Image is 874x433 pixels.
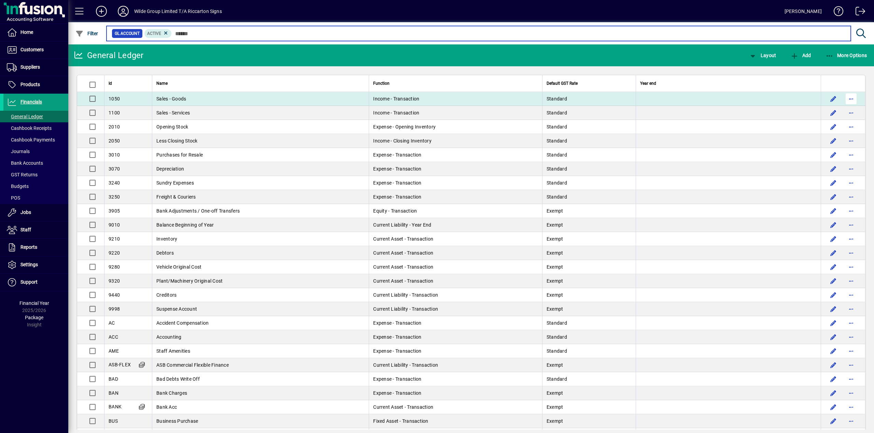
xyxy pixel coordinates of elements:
[3,24,68,41] a: Home
[846,205,857,216] button: More options
[20,29,33,35] span: Home
[3,146,68,157] a: Journals
[156,362,229,368] span: ASB Commercial Flexible Finance
[373,222,431,228] span: Current Liability - Year End
[790,53,811,58] span: Add
[846,388,857,398] button: More options
[373,404,433,410] span: Current Asset - Transaction
[828,135,839,146] button: Edit
[846,233,857,244] button: More options
[156,320,209,326] span: Accident Compensation
[156,180,194,186] span: Sundry Expenses
[156,334,182,340] span: Accounting
[547,110,567,116] span: Standard
[373,152,421,158] span: Expense - Transaction
[846,416,857,427] button: More options
[109,222,120,228] span: 9010
[828,233,839,244] button: Edit
[547,404,563,410] span: Exempt
[373,194,421,200] span: Expense - Transaction
[828,346,839,356] button: Edit
[156,418,198,424] span: Business Purchase
[75,31,98,36] span: Filter
[828,191,839,202] button: Edit
[846,331,857,342] button: More options
[373,138,432,144] span: Income - Closing Inventory
[547,180,567,186] span: Standard
[373,180,421,186] span: Expense - Transaction
[373,334,421,340] span: Expense - Transaction
[373,390,421,396] span: Expense - Transaction
[109,80,112,87] span: Id
[828,177,839,188] button: Edit
[109,376,118,382] span: BAD
[156,236,177,242] span: Inventory
[547,334,567,340] span: Standard
[7,160,43,166] span: Bank Accounts
[828,107,839,118] button: Edit
[156,80,168,87] span: Name
[846,135,857,146] button: More options
[373,236,433,242] span: Current Asset - Transaction
[3,111,68,122] a: General Ledger
[846,191,857,202] button: More options
[373,264,433,270] span: Current Asset - Transaction
[115,30,140,37] span: GL Account
[3,180,68,192] a: Budgets
[109,96,120,102] span: 1050
[547,292,563,298] span: Exempt
[109,194,120,200] span: 3250
[20,47,44,52] span: Customers
[828,261,839,272] button: Edit
[547,166,567,172] span: Standard
[828,416,839,427] button: Edit
[828,163,839,174] button: Edit
[547,124,567,130] span: Standard
[747,49,778,62] button: Layout
[156,208,240,214] span: Bank Adjustments / One-off Transfers
[373,250,433,256] span: Current Asset - Transaction
[90,5,112,17] button: Add
[156,80,365,87] div: Name
[156,152,203,158] span: Purchases for Resale
[109,166,120,172] span: 3070
[109,208,120,214] span: 3905
[147,31,161,36] span: Active
[156,292,177,298] span: Creditors
[7,172,38,177] span: GST Returns
[828,388,839,398] button: Edit
[156,390,187,396] span: Bank Charges
[373,110,419,116] span: Income - Transaction
[134,6,222,17] div: Wilde Group Limited T/A Riccarton Signs
[547,264,563,270] span: Exempt
[828,303,839,314] button: Edit
[109,138,120,144] span: 2050
[846,374,857,384] button: More options
[824,49,869,62] button: More Options
[547,236,563,242] span: Exempt
[3,204,68,221] a: Jobs
[7,114,43,119] span: General Ledger
[156,166,184,172] span: Depreciation
[3,76,68,93] a: Products
[20,99,42,105] span: Financials
[785,6,822,17] div: [PERSON_NAME]
[109,278,120,284] span: 9320
[109,110,120,116] span: 1100
[547,306,563,312] span: Exempt
[846,219,857,230] button: More options
[828,219,839,230] button: Edit
[156,404,177,410] span: Bank Acc
[109,306,120,312] span: 9998
[7,195,20,201] span: POS
[156,124,188,130] span: Opening Stock
[109,264,120,270] span: 9280
[547,152,567,158] span: Standard
[3,134,68,146] a: Cashbook Payments
[373,166,421,172] span: Expense - Transaction
[547,222,563,228] span: Exempt
[3,59,68,76] a: Suppliers
[373,362,438,368] span: Current Liability - Transaction
[547,278,563,284] span: Exempt
[547,138,567,144] span: Standard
